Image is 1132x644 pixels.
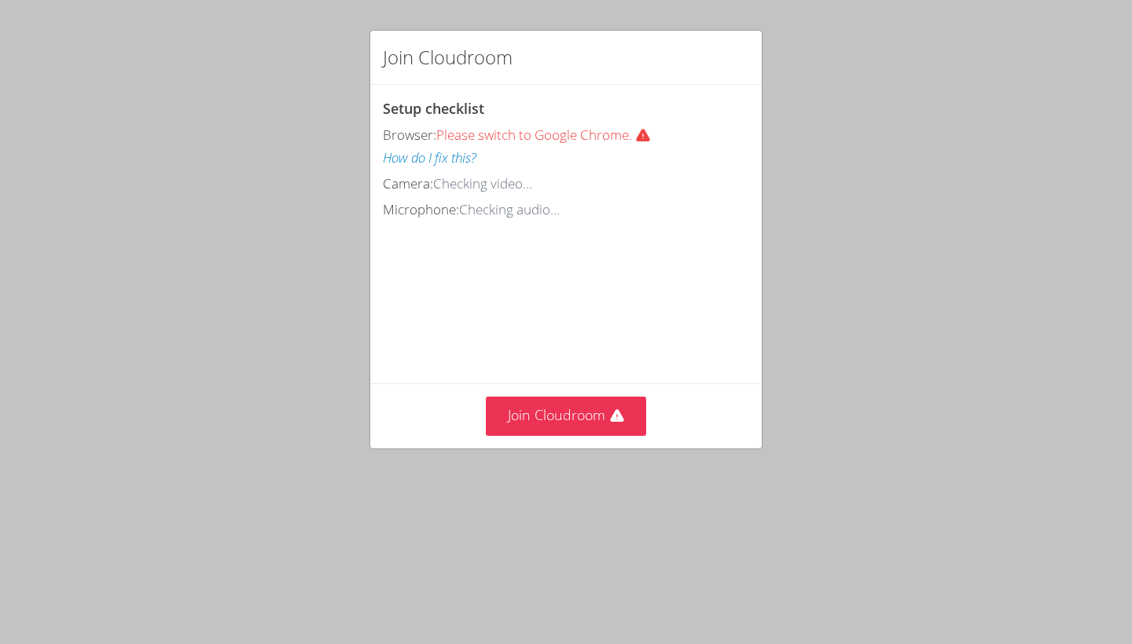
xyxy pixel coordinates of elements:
span: Microphone: [383,200,459,218]
span: Setup checklist [383,99,484,118]
span: Please switch to Google Chrome. [436,126,663,144]
button: How do I fix this? [383,147,476,170]
button: Join Cloudroom [486,397,647,435]
span: Camera: [383,174,433,192]
span: Checking audio... [459,200,560,218]
span: Checking video... [433,174,532,192]
span: Browser: [383,126,436,144]
h2: Join Cloudroom [383,43,513,71]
